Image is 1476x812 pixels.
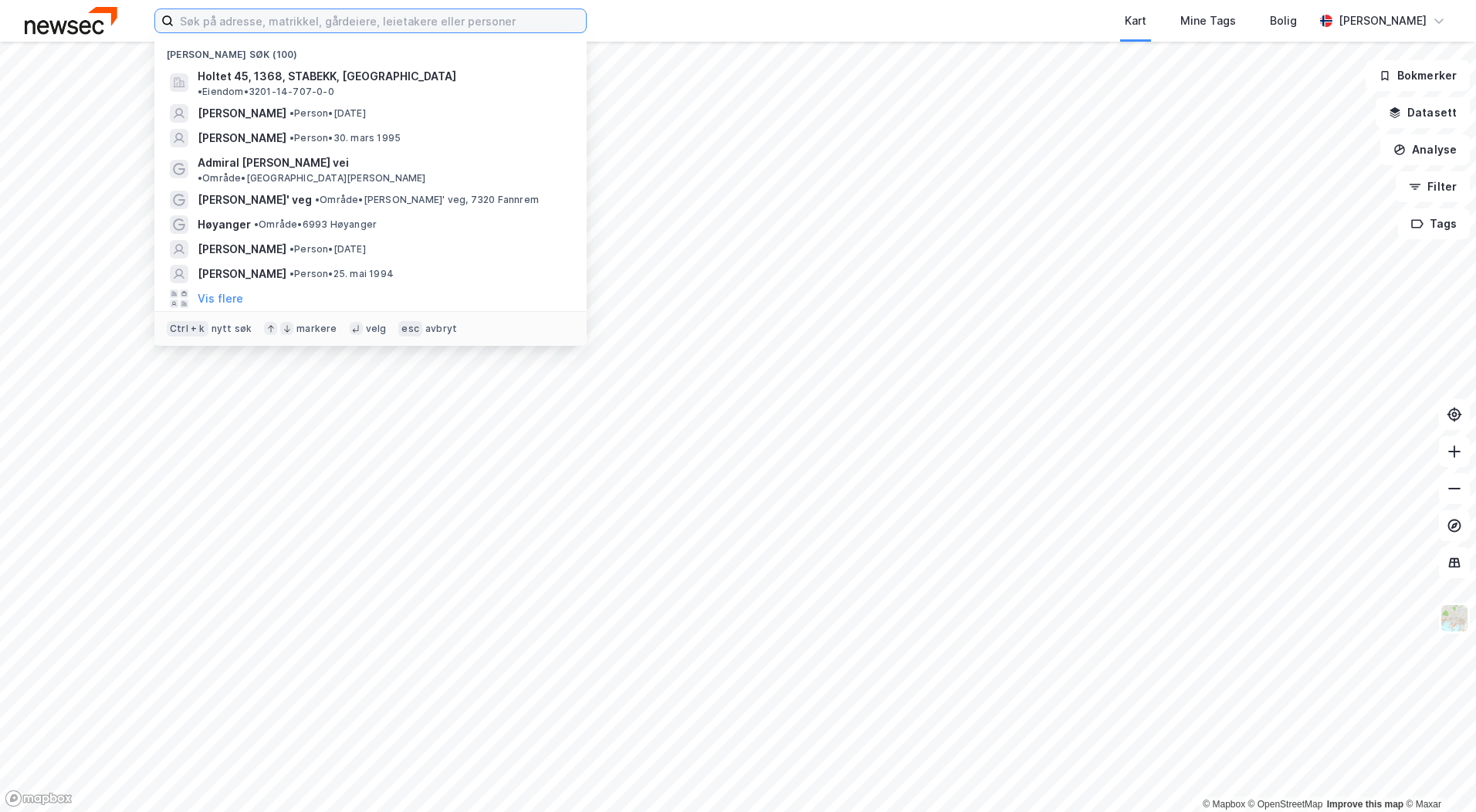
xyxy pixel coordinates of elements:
span: [PERSON_NAME] [198,104,286,123]
button: Bokmerker [1366,60,1470,91]
button: Tags [1398,208,1470,239]
button: Vis flere [198,289,243,308]
div: velg [366,323,387,335]
div: Kontrollprogram for chat [1399,738,1476,812]
div: markere [296,323,337,335]
a: Improve this map [1327,799,1403,810]
span: Person • [DATE] [289,243,366,255]
span: Område • [GEOGRAPHIC_DATA][PERSON_NAME] [198,172,426,184]
div: [PERSON_NAME] søk (100) [154,36,587,64]
span: Admiral [PERSON_NAME] vei [198,154,349,172]
span: Område • [PERSON_NAME]' veg, 7320 Fannrem [315,194,539,206]
span: • [289,243,294,255]
div: Bolig [1270,12,1297,30]
span: • [315,194,320,205]
div: esc [398,321,422,337]
span: Eiendom • 3201-14-707-0-0 [198,86,334,98]
span: Område • 6993 Høyanger [254,218,377,231]
iframe: Chat Widget [1399,738,1476,812]
div: Mine Tags [1180,12,1236,30]
span: • [198,172,202,184]
span: Holtet 45, 1368, STABEKK, [GEOGRAPHIC_DATA] [198,67,456,86]
span: [PERSON_NAME] [198,240,286,259]
button: Datasett [1376,97,1470,128]
span: Person • 25. mai 1994 [289,268,394,280]
span: Person • 30. mars 1995 [289,132,401,144]
span: [PERSON_NAME] [198,129,286,147]
button: Analyse [1380,134,1470,165]
button: Filter [1396,171,1470,202]
span: • [289,268,294,279]
span: Høyanger [198,215,251,234]
span: • [289,107,294,119]
span: [PERSON_NAME] [198,265,286,283]
a: OpenStreetMap [1248,799,1323,810]
span: • [289,132,294,144]
span: • [198,86,202,97]
span: • [254,218,259,230]
span: [PERSON_NAME]' veg [198,191,312,209]
img: newsec-logo.f6e21ccffca1b3a03d2d.png [25,7,117,34]
a: Mapbox [1203,799,1245,810]
div: Kart [1125,12,1146,30]
div: [PERSON_NAME] [1339,12,1427,30]
div: Ctrl + k [167,321,208,337]
a: Mapbox homepage [5,790,73,807]
input: Søk på adresse, matrikkel, gårdeiere, leietakere eller personer [174,9,586,32]
span: Person • [DATE] [289,107,366,120]
img: Z [1440,604,1469,633]
div: nytt søk [212,323,252,335]
div: avbryt [425,323,457,335]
